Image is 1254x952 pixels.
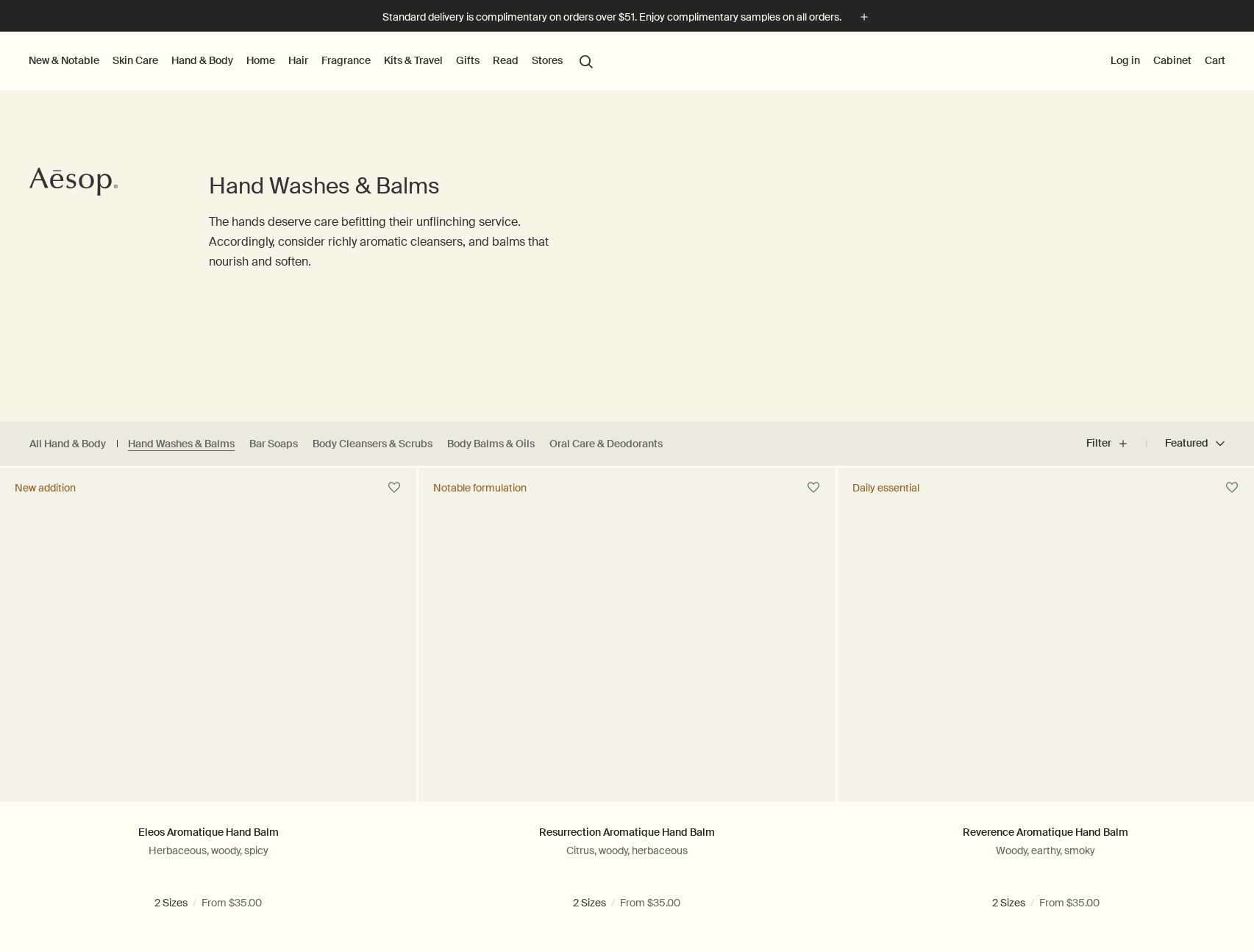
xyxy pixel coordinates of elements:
[249,437,298,451] a: Bar Soaps
[1086,426,1147,461] button: Filter
[381,475,407,501] button: Save to cabinet
[26,32,599,90] nav: primary
[138,825,279,839] a: Eleos Aromatique Hand Balm
[382,10,841,25] p: Standard delivery is complimentary on orders over $51. Enjoy complimentary samples on all orders.
[162,896,197,909] span: 2.4 oz
[999,896,1034,909] span: 2.4 oz
[433,481,527,494] div: Notable formulation
[1147,426,1225,461] button: Featured
[573,46,599,74] button: Open search
[610,921,644,939] span: $35.00
[1150,51,1194,70] a: Cabinet
[209,212,568,272] p: The hands deserve care befitting their unflinching service. Accordingly, consider richly aromatic...
[192,921,225,939] span: $35.00
[209,171,568,201] h1: Hand Washes & Balms
[313,437,432,451] a: Body Cleansers & Scrubs
[168,51,236,70] a: Hand & Body
[963,825,1128,839] a: Reverence Aromatique Hand Balm
[15,481,76,494] div: New addition
[1108,32,1228,90] nav: supplementary
[285,51,311,70] a: Hair
[580,896,615,909] span: 2.6 oz
[225,896,265,909] span: 16.5 oz
[643,896,683,909] span: 16.5 oz
[243,51,278,70] a: Home
[529,51,566,70] button: Stores
[447,437,535,451] a: Body Balms & Oils
[490,51,521,70] a: Read
[110,51,161,70] a: Skin Care
[1108,51,1143,70] button: Log in
[26,51,102,70] button: New & Notable
[29,437,106,451] a: All Hand & Body
[441,844,813,857] p: Citrus, woody, herbaceous
[453,51,482,70] a: Gifts
[1062,896,1102,909] span: 16.5 oz
[22,844,394,857] p: Herbaceous, woody, spicy
[549,437,663,451] a: Oral Care & Deodorants
[539,825,715,839] a: Resurrection Aromatique Hand Balm
[860,844,1232,857] p: Woody, earthy, smoky
[128,437,235,451] a: Hand Washes & Balms
[1202,51,1228,70] button: Cart
[26,163,121,204] a: Aesop
[1219,475,1245,501] button: Save to cabinet
[29,167,118,196] svg: Aesop
[1029,921,1062,939] span: $35.00
[318,51,374,70] a: Fragrance
[800,475,827,501] button: Save to cabinet
[852,481,919,494] div: Daily essential
[382,9,872,26] button: Standard delivery is complimentary on orders over $51. Enjoy complimentary samples on all orders.
[381,51,446,70] a: Kits & Travel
